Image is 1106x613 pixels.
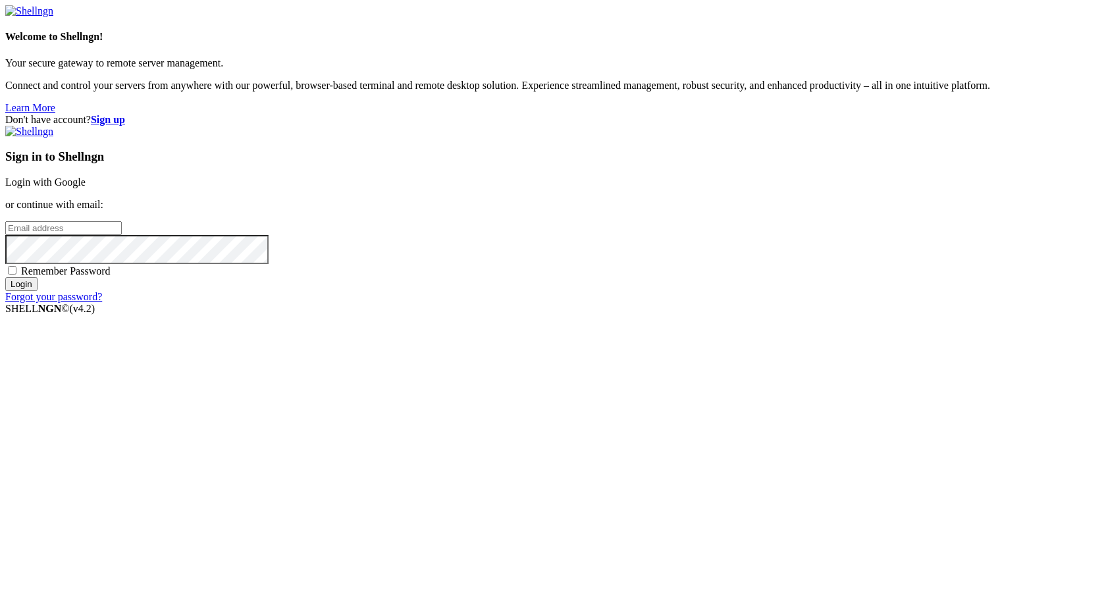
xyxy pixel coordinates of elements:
[5,126,53,138] img: Shellngn
[70,303,95,314] span: 4.2.0
[91,114,125,125] a: Sign up
[5,291,102,302] a: Forgot your password?
[5,114,1101,126] div: Don't have account?
[5,102,55,113] a: Learn More
[8,266,16,275] input: Remember Password
[5,31,1101,43] h4: Welcome to Shellngn!
[5,176,86,188] a: Login with Google
[38,303,62,314] b: NGN
[5,221,122,235] input: Email address
[5,80,1101,92] p: Connect and control your servers from anywhere with our powerful, browser-based terminal and remo...
[5,199,1101,211] p: or continue with email:
[5,5,53,17] img: Shellngn
[5,149,1101,164] h3: Sign in to Shellngn
[5,303,95,314] span: SHELL ©
[5,277,38,291] input: Login
[5,57,1101,69] p: Your secure gateway to remote server management.
[21,265,111,277] span: Remember Password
